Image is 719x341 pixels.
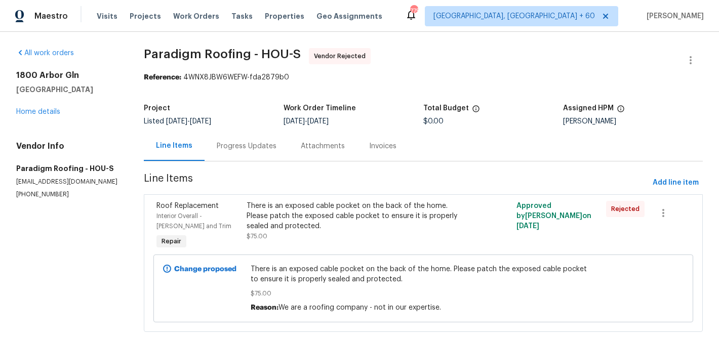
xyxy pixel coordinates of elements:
div: 4WNX8JBW6WEFW-fda2879b0 [144,72,703,82]
div: 775 [410,6,417,16]
b: Reference: [144,74,181,81]
span: Approved by [PERSON_NAME] on [516,202,591,230]
span: Visits [97,11,117,21]
div: [PERSON_NAME] [563,118,703,125]
h5: Assigned HPM [563,105,614,112]
span: Paradigm Roofing - HOU-S [144,48,301,60]
span: Tasks [231,13,253,20]
span: $75.00 [251,288,595,299]
h4: Vendor Info [16,141,119,151]
span: [DATE] [166,118,187,125]
h5: Paradigm Roofing - HOU-S [16,163,119,174]
span: $0.00 [423,118,444,125]
h5: Work Order Timeline [284,105,356,112]
span: We are a roofing company - not in our expertise. [278,304,441,311]
p: [PHONE_NUMBER] [16,190,119,199]
h5: Total Budget [423,105,469,112]
span: Interior Overall - [PERSON_NAME] and Trim [156,213,231,229]
span: There is an exposed cable pocket on the back of the home. Please patch the exposed cable pocket t... [251,264,595,284]
span: Geo Assignments [316,11,382,21]
div: Attachments [301,141,345,151]
span: The hpm assigned to this work order. [617,105,625,118]
div: Progress Updates [217,141,276,151]
span: [DATE] [307,118,329,125]
span: Maestro [34,11,68,21]
div: Line Items [156,141,192,151]
span: Listed [144,118,211,125]
h2: 1800 Arbor Gln [16,70,119,80]
span: Add line item [653,177,699,189]
div: Invoices [369,141,396,151]
span: [DATE] [516,223,539,230]
h5: Project [144,105,170,112]
div: There is an exposed cable pocket on the back of the home. Please patch the exposed cable pocket t... [247,201,465,231]
span: Reason: [251,304,278,311]
button: Add line item [649,174,703,192]
p: [EMAIL_ADDRESS][DOMAIN_NAME] [16,178,119,186]
a: All work orders [16,50,74,57]
span: Line Items [144,174,649,192]
span: [DATE] [190,118,211,125]
h5: [GEOGRAPHIC_DATA] [16,84,119,95]
span: Vendor Rejected [314,51,370,61]
b: Change proposed [174,266,236,273]
span: Repair [157,236,185,246]
span: - [284,118,329,125]
span: Rejected [611,204,644,214]
span: [GEOGRAPHIC_DATA], [GEOGRAPHIC_DATA] + 60 [433,11,595,21]
span: Projects [130,11,161,21]
span: - [166,118,211,125]
span: The total cost of line items that have been proposed by Opendoor. This sum includes line items th... [472,105,480,118]
span: Properties [265,11,304,21]
a: Home details [16,108,60,115]
span: Roof Replacement [156,202,219,209]
span: Work Orders [173,11,219,21]
span: [PERSON_NAME] [643,11,704,21]
span: [DATE] [284,118,305,125]
span: $75.00 [247,233,267,239]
